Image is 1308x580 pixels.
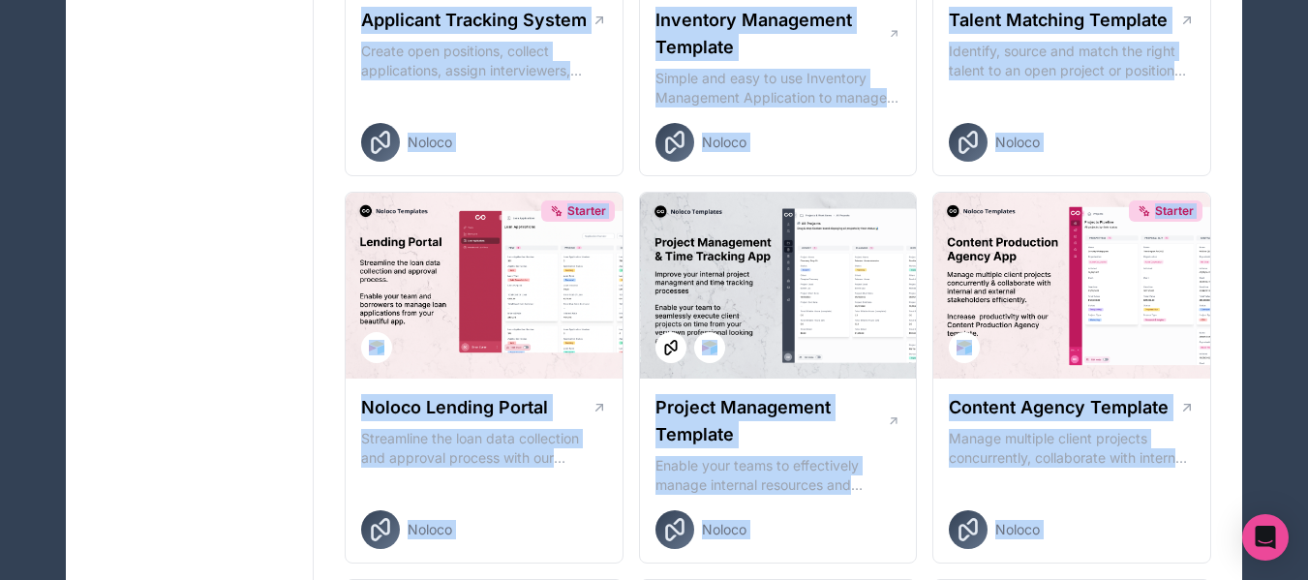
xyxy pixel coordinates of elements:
[369,340,384,355] img: Airtable Logo
[361,429,607,468] p: Streamline the loan data collection and approval process with our Lending Portal template.
[408,133,452,152] span: Noloco
[361,42,607,80] p: Create open positions, collect applications, assign interviewers, centralise candidate feedback a...
[702,133,746,152] span: Noloco
[361,7,587,34] h1: Applicant Tracking System
[1155,203,1194,219] span: Starter
[408,520,452,539] span: Noloco
[702,520,746,539] span: Noloco
[655,456,901,495] p: Enable your teams to effectively manage internal resources and execute client projects on time.
[949,394,1169,421] h1: Content Agency Template
[995,133,1040,152] span: Noloco
[567,203,606,219] span: Starter
[1242,514,1289,561] div: Open Intercom Messenger
[702,340,717,355] img: Airtable Logo
[949,42,1195,80] p: Identify, source and match the right talent to an open project or position with our Talent Matchi...
[957,340,972,355] img: Airtable Logo
[949,7,1168,34] h1: Talent Matching Template
[361,394,548,421] h1: Noloco Lending Portal
[949,429,1195,468] p: Manage multiple client projects concurrently, collaborate with internal and external stakeholders...
[655,394,887,448] h1: Project Management Template
[995,520,1040,539] span: Noloco
[655,7,888,61] h1: Inventory Management Template
[655,69,901,107] p: Simple and easy to use Inventory Management Application to manage your stock, orders and Manufact...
